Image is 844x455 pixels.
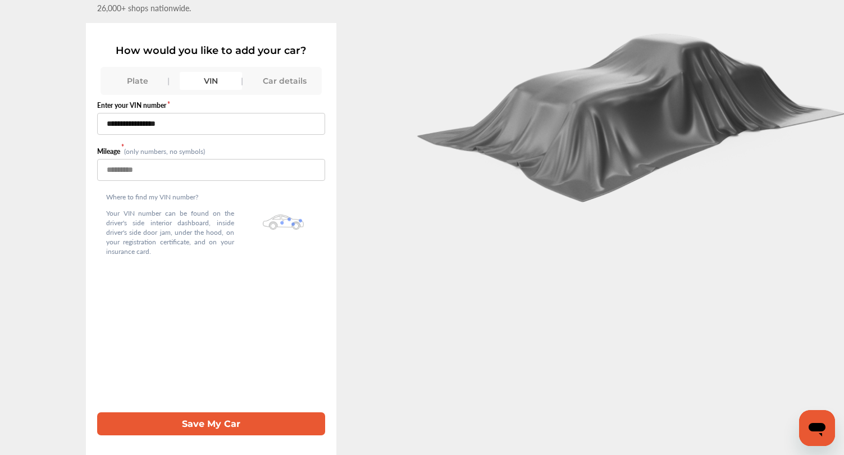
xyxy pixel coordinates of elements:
[253,72,316,90] div: Car details
[106,208,234,256] p: Your VIN number can be found on the driver's side interior dashboard, inside driver's side door j...
[263,215,304,230] img: olbwX0zPblBWoAAAAASUVORK5CYII=
[124,147,205,156] small: (only numbers, no symbols)
[97,101,325,110] label: Enter your VIN number
[97,44,325,57] p: How would you like to add your car?
[799,410,835,446] iframe: Button to launch messaging window
[97,412,325,435] button: Save My Car
[106,192,234,202] p: Where to find my VIN number?
[180,72,242,90] div: VIN
[97,147,124,156] label: Mileage
[106,72,168,90] div: Plate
